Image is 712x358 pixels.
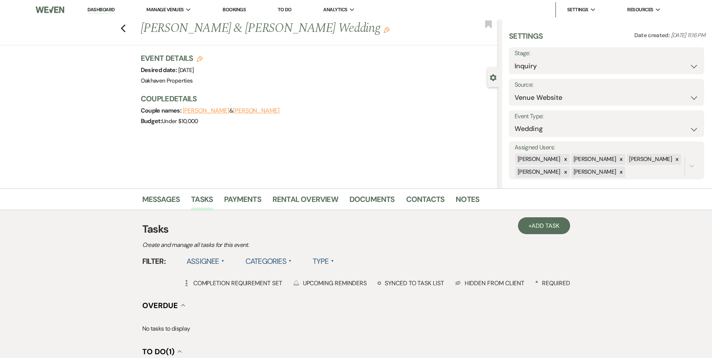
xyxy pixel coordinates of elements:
span: To Do (1) [142,347,175,356]
div: [PERSON_NAME] [627,154,673,165]
button: Overdue [142,302,185,309]
div: [PERSON_NAME] [515,154,561,165]
div: Completion Requirement Set [184,279,282,287]
div: [PERSON_NAME] [571,167,617,177]
a: Bookings [223,6,246,13]
span: [DATE] [178,66,194,74]
div: Hidden from Client [455,279,525,287]
label: Assignee [187,254,224,268]
a: Documents [349,193,395,210]
span: Manage Venues [146,6,184,14]
h3: Couple Details [141,93,491,104]
span: Settings [567,6,589,14]
a: Notes [456,193,479,210]
span: ▲ [331,258,334,264]
span: Oakhaven Properties [141,77,193,84]
span: Date created: [634,32,671,39]
a: To Do [278,6,292,13]
label: Stage: [515,48,698,59]
label: Categories [245,254,292,268]
span: Budget: [141,117,162,125]
button: To Do(1) [142,348,182,355]
span: ▲ [289,258,292,264]
div: [PERSON_NAME] [571,154,617,165]
span: Add Task [531,222,559,230]
h3: Event Details [141,53,203,63]
h1: [PERSON_NAME] & [PERSON_NAME] Wedding [141,20,424,38]
span: Filter: [142,256,166,267]
p: No tasks to display [142,324,570,334]
span: Analytics [323,6,347,14]
div: Synced to task list [378,279,444,287]
div: Upcoming Reminders [293,279,367,287]
span: Resources [627,6,653,14]
label: Type [313,254,334,268]
h3: Tasks [142,221,570,237]
span: [DATE] 11:16 PM [671,32,705,39]
a: Messages [142,193,180,210]
a: Tasks [191,193,213,210]
a: Dashboard [87,6,114,14]
span: Overdue [142,301,178,310]
img: Weven Logo [36,2,64,18]
div: Required [535,279,570,287]
label: Assigned Users: [515,142,698,153]
h3: Settings [509,31,543,47]
span: Desired date: [141,66,178,74]
label: Event Type: [515,111,698,122]
span: Couple names: [141,107,183,114]
span: & [183,107,280,114]
span: Under $10,000 [162,117,198,125]
div: [PERSON_NAME] [515,167,561,177]
a: +Add Task [518,217,570,234]
span: ▲ [221,258,224,264]
button: [PERSON_NAME] [233,108,280,114]
button: Close lead details [490,74,497,81]
button: [PERSON_NAME] [183,108,229,114]
a: Rental Overview [272,193,338,210]
p: Create and manage all tasks for this event. [142,240,405,250]
a: Payments [224,193,261,210]
label: Source: [515,80,698,90]
a: Contacts [406,193,445,210]
button: Edit [384,26,390,33]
